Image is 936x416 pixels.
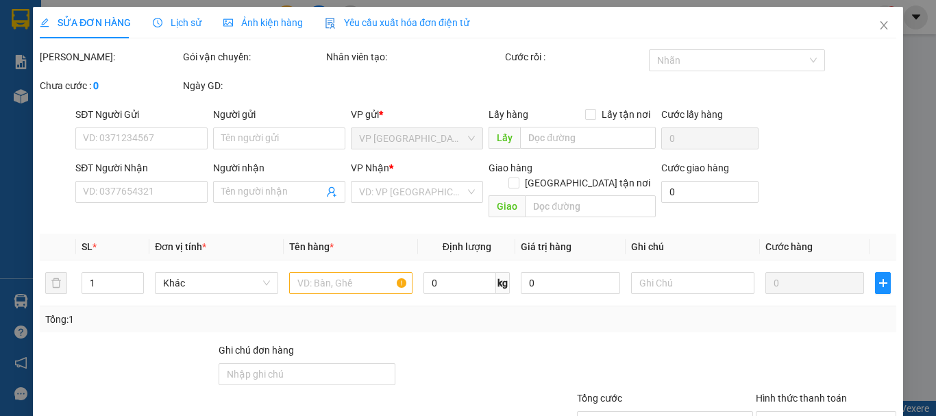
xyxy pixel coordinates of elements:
div: Cước rồi : [505,49,645,64]
input: Dọc đường [525,195,655,217]
div: Nhân viên tạo: [326,49,502,64]
span: Lấy [489,127,520,149]
b: 0 [93,80,99,91]
img: icon [325,18,336,29]
div: Gói vận chuyển: [183,49,323,64]
span: 01 Võ Văn Truyện, KP.1, Phường 2 [108,41,188,58]
img: logo [5,8,66,69]
span: Ảnh kiện hàng [223,17,303,28]
label: Cước lấy hàng [661,109,722,120]
div: Tổng: 1 [45,312,362,327]
span: Cước hàng [765,241,813,252]
span: Đơn vị tính [155,241,206,252]
button: Close [865,7,903,45]
span: close [878,20,889,31]
span: Lấy tận nơi [595,107,655,122]
button: plus [875,272,891,294]
label: Ghi chú đơn hàng [219,345,294,356]
div: Ngày GD: [183,78,323,93]
strong: ĐỒNG PHƯỚC [108,8,188,19]
span: Giao hàng [489,162,532,173]
span: Hotline: 19001152 [108,61,168,69]
button: delete [45,272,67,294]
span: picture [223,18,233,27]
span: Định lượng [442,241,491,252]
input: Dọc đường [520,127,655,149]
span: [PERSON_NAME]: [4,88,143,97]
div: SĐT Người Nhận [75,160,208,175]
label: Cước giao hàng [661,162,728,173]
span: kg [496,272,510,294]
input: Ghi chú đơn hàng [219,363,395,385]
span: Lịch sử [153,17,201,28]
input: VD: Bàn, Ghế [289,272,412,294]
span: [GEOGRAPHIC_DATA] tận nơi [519,175,655,191]
div: SĐT Người Gửi [75,107,208,122]
span: SL [82,241,93,252]
span: Giao [489,195,525,217]
input: Ghi Chú [631,272,754,294]
span: 10:17:21 [DATE] [30,99,84,108]
span: Yêu cầu xuất hóa đơn điện tử [325,17,469,28]
span: Tổng cước [577,393,622,404]
span: edit [40,18,49,27]
span: user-add [326,186,337,197]
span: clock-circle [153,18,162,27]
span: VP Tây Ninh [359,128,475,149]
span: Bến xe [GEOGRAPHIC_DATA] [108,22,184,39]
span: In ngày: [4,99,84,108]
span: VPTN1109250030 [69,87,144,97]
span: VP Nhận [351,162,389,173]
label: Hình thức thanh toán [756,393,847,404]
input: Cước lấy hàng [661,127,759,149]
span: SỬA ĐƠN HÀNG [40,17,131,28]
span: plus [876,278,890,289]
div: Người gửi [213,107,345,122]
span: ----------------------------------------- [37,74,168,85]
input: Cước giao hàng [661,181,759,203]
input: 0 [765,272,864,294]
span: Giá trị hàng [521,241,571,252]
span: Khác [163,273,270,293]
span: Lấy hàng [489,109,528,120]
th: Ghi chú [626,234,760,260]
div: Chưa cước : [40,78,180,93]
span: Tên hàng [289,241,334,252]
div: VP gửi [351,107,483,122]
div: [PERSON_NAME]: [40,49,180,64]
div: Người nhận [213,160,345,175]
